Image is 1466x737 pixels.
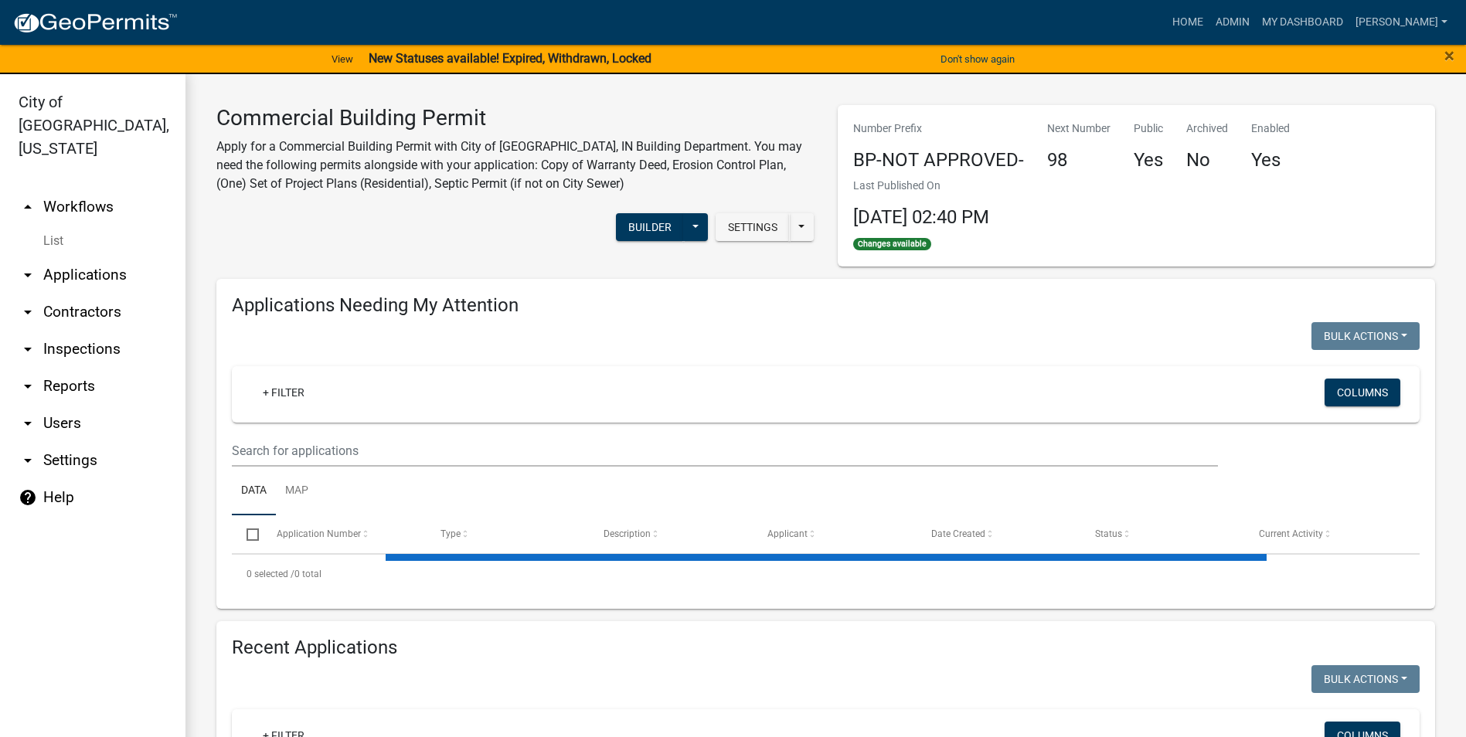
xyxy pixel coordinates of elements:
datatable-header-cell: Date Created [917,515,1080,552]
a: Data [232,467,276,516]
input: Search for applications [232,435,1218,467]
datatable-header-cell: Status [1080,515,1244,552]
span: Status [1095,528,1122,539]
datatable-header-cell: Applicant [753,515,917,552]
button: Close [1444,46,1454,65]
h4: Yes [1134,149,1163,172]
button: Bulk Actions [1311,322,1420,350]
datatable-header-cell: Description [589,515,753,552]
h4: 98 [1047,149,1111,172]
p: Apply for a Commercial Building Permit with City of [GEOGRAPHIC_DATA], IN Building Department. Yo... [216,138,815,193]
p: Last Published On [853,178,989,194]
h4: Applications Needing My Attention [232,294,1420,317]
a: View [325,46,359,72]
a: Home [1166,8,1209,37]
span: Application Number [277,528,361,539]
p: Public [1134,121,1163,137]
i: arrow_drop_down [19,303,37,321]
a: + Filter [250,379,317,406]
button: Settings [716,213,790,241]
datatable-header-cell: Select [232,515,261,552]
i: arrow_drop_down [19,377,37,396]
span: × [1444,45,1454,66]
p: Number Prefix [853,121,1024,137]
a: Admin [1209,8,1256,37]
a: Map [276,467,318,516]
i: arrow_drop_down [19,266,37,284]
span: Applicant [767,528,808,539]
button: Don't show again [934,46,1021,72]
span: 0 selected / [247,569,294,579]
h4: Yes [1251,149,1290,172]
a: [PERSON_NAME] [1349,8,1454,37]
strong: New Statuses available! Expired, Withdrawn, Locked [369,51,651,66]
div: 0 total [232,555,1420,593]
i: arrow_drop_down [19,414,37,433]
p: Enabled [1251,121,1290,137]
datatable-header-cell: Current Activity [1244,515,1408,552]
p: Archived [1186,121,1228,137]
h4: Recent Applications [232,637,1420,659]
p: Next Number [1047,121,1111,137]
i: arrow_drop_up [19,198,37,216]
datatable-header-cell: Type [425,515,589,552]
h4: BP-NOT APPROVED- [853,149,1024,172]
h3: Commercial Building Permit [216,105,815,131]
button: Builder [616,213,684,241]
i: arrow_drop_down [19,340,37,358]
button: Bulk Actions [1311,665,1420,693]
h4: No [1186,149,1228,172]
span: Current Activity [1259,528,1323,539]
datatable-header-cell: Application Number [261,515,425,552]
button: Columns [1325,379,1400,406]
span: Type [440,528,461,539]
i: arrow_drop_down [19,451,37,470]
span: Changes available [853,238,932,250]
span: Date Created [931,528,985,539]
span: Description [604,528,651,539]
i: help [19,488,37,507]
span: [DATE] 02:40 PM [853,206,989,228]
a: My Dashboard [1256,8,1349,37]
